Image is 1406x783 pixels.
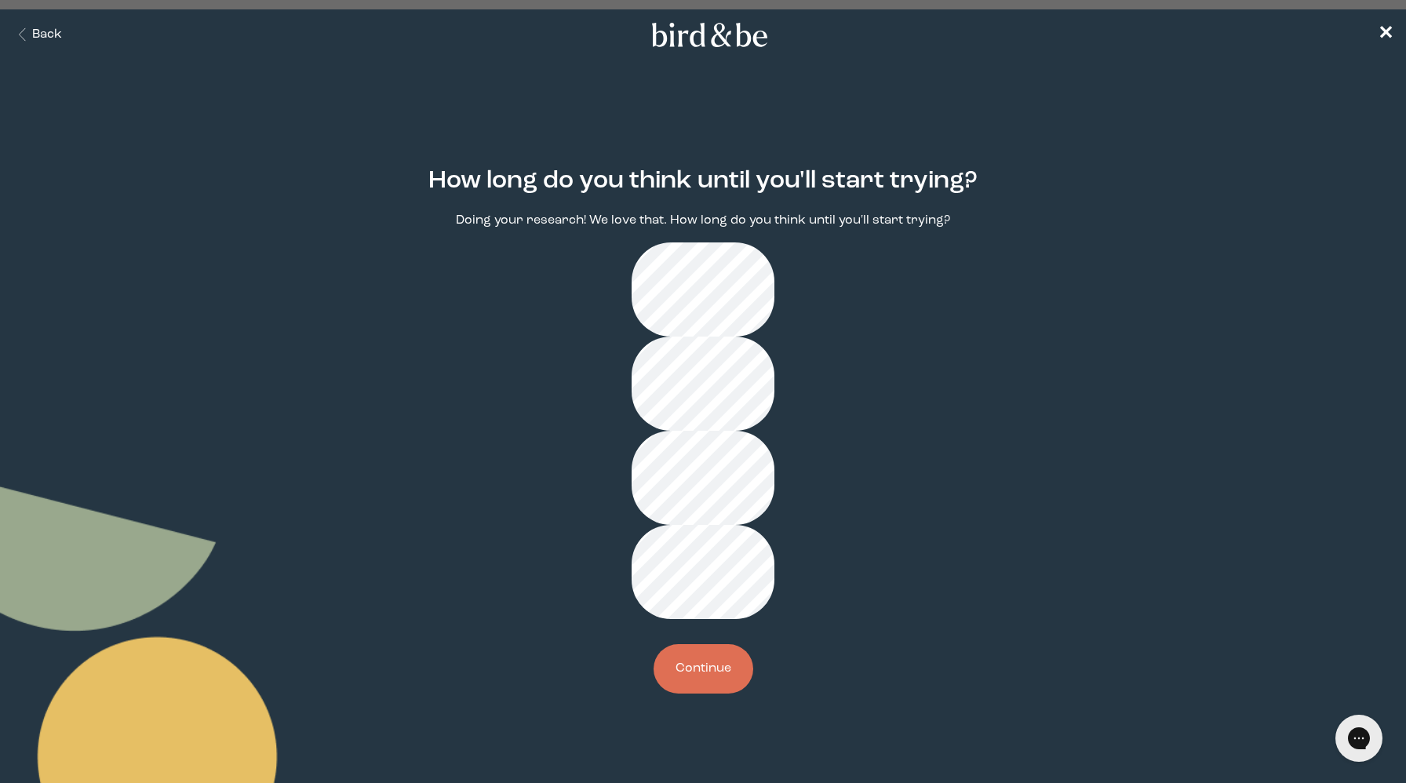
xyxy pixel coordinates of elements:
[1378,21,1393,49] a: ✕
[1378,25,1393,44] span: ✕
[1328,709,1390,767] iframe: Gorgias live chat messenger
[654,644,753,694] button: Continue
[13,26,62,44] button: Back Button
[456,212,950,230] p: Doing your research! We love that. How long do you think until you'll start trying?
[428,163,978,199] h2: How long do you think until you'll start trying?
